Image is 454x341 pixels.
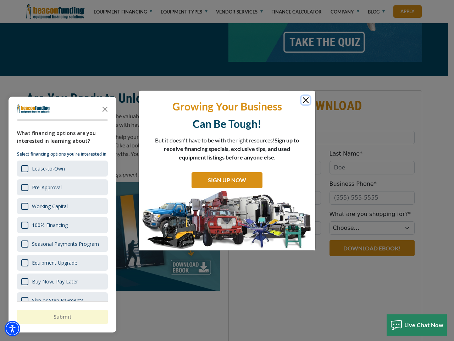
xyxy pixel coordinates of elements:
a: SIGN UP NOW [192,172,262,188]
div: Buy Now, Pay Later [32,278,78,285]
button: Close the survey [98,102,112,116]
p: But it doesn't have to be with the right resources! [155,136,299,162]
div: Pre-Approval [32,184,62,191]
div: 100% Financing [32,222,68,228]
div: Equipment Upgrade [17,255,108,271]
div: What financing options are you interested in learning about? [17,129,108,145]
div: Skip or Step Payments [17,292,108,308]
div: Accessibility Menu [5,321,20,336]
div: Seasonal Payments Program [32,240,99,247]
div: Survey [9,97,116,332]
div: Skip or Step Payments [32,297,84,304]
div: Equipment Upgrade [32,259,77,266]
div: Buy Now, Pay Later [17,274,108,289]
span: Live Chat Now [404,321,444,328]
p: Can Be Tough! [144,117,310,131]
p: Select financing options you're interested in [17,151,108,158]
div: Lease-to-Own [17,161,108,177]
span: Sign up to receive financing specials, exclusive tips, and used equipment listings before anyone ... [164,137,299,161]
button: Live Chat Now [387,314,447,336]
img: Company logo [17,104,50,113]
div: 100% Financing [17,217,108,233]
div: Working Capital [17,198,108,214]
img: SIGN UP NOW [139,190,315,250]
p: Growing Your Business [144,99,310,113]
button: Submit [17,310,108,324]
div: Pre-Approval [17,179,108,195]
div: Lease-to-Own [32,165,65,172]
button: Close [301,96,310,104]
div: Seasonal Payments Program [17,236,108,252]
div: Working Capital [32,203,68,210]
